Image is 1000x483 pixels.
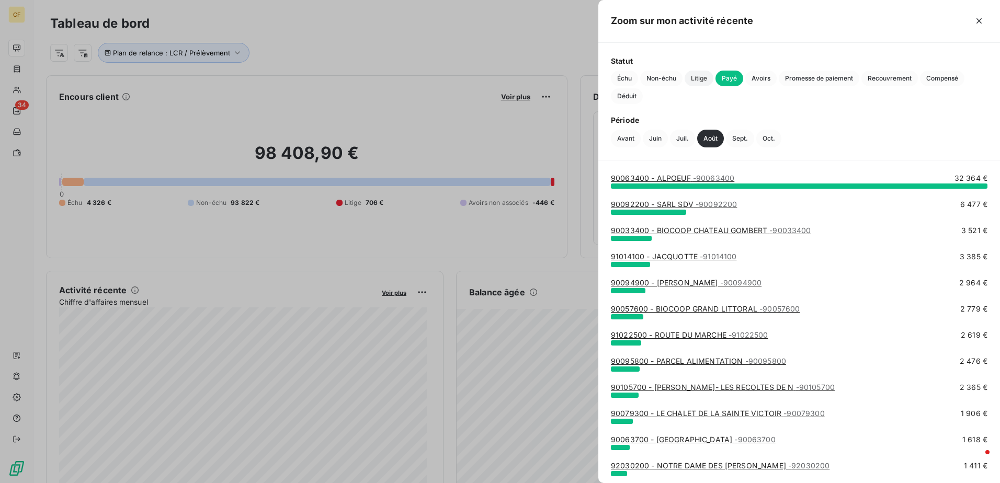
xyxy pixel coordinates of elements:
span: 3 521 € [961,225,987,236]
button: Sept. [726,130,754,147]
a: 91022500 - ROUTE DU MARCHE [611,330,768,339]
span: 2 779 € [960,304,987,314]
span: - 91014100 [700,252,736,261]
span: - 90063400 [693,174,734,182]
a: 90033400 - BIOCOOP CHATEAU GOMBERT [611,226,811,235]
span: - 90079300 [783,409,824,418]
a: 90057600 - BIOCOOP GRAND LITTORAL [611,304,800,313]
span: - 90092200 [696,200,737,209]
a: 90063400 - ALPOEUF [611,174,734,182]
span: 32 364 € [954,173,987,183]
a: 90063700 - [GEOGRAPHIC_DATA] [611,435,776,444]
button: Août [697,130,724,147]
span: - 90095800 [745,356,786,365]
button: Oct. [756,130,781,147]
a: 92030200 - NOTRE DAME DES [PERSON_NAME] [611,461,829,470]
span: 2 476 € [960,356,987,366]
span: Période [611,114,987,125]
a: 90079300 - LE CHALET DE LA SAINTE VICTOIR [611,409,825,418]
a: 90105700 - [PERSON_NAME]- LES RECOLTES DE N [611,383,835,392]
a: 90095800 - PARCEL ALIMENTATION [611,356,786,365]
span: - 90063700 [734,435,775,444]
span: - 90105700 [796,383,835,392]
button: Juil. [670,130,695,147]
a: 90094900 - [PERSON_NAME] [611,278,762,287]
span: - 90094900 [720,278,762,287]
iframe: Intercom live chat [964,447,990,473]
span: 1 618 € [962,434,987,445]
span: 6 477 € [960,199,987,210]
button: Avant [611,130,641,147]
button: Non-échu [640,71,683,86]
button: Payé [715,71,743,86]
span: 1 411 € [964,461,987,471]
a: 91014100 - JACQUOTTE [611,252,737,261]
button: Promesse de paiement [779,71,859,86]
span: - 92030200 [788,461,829,470]
span: Statut [611,55,987,66]
span: - 91022500 [729,330,768,339]
button: Compensé [920,71,964,86]
span: 2 964 € [959,278,987,288]
span: 2 619 € [961,330,987,340]
button: Recouvrement [861,71,918,86]
button: Avoirs [745,71,777,86]
span: 2 365 € [960,382,987,393]
span: 3 385 € [960,251,987,262]
button: Juin [643,130,668,147]
h5: Zoom sur mon activité récente [611,14,753,28]
span: 1 906 € [961,408,987,419]
button: Déduit [611,88,643,104]
button: Litige [685,71,713,86]
span: - 90057600 [759,304,800,313]
button: Échu [611,71,638,86]
span: - 90033400 [769,226,811,235]
a: 90092200 - SARL SDV [611,200,737,209]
